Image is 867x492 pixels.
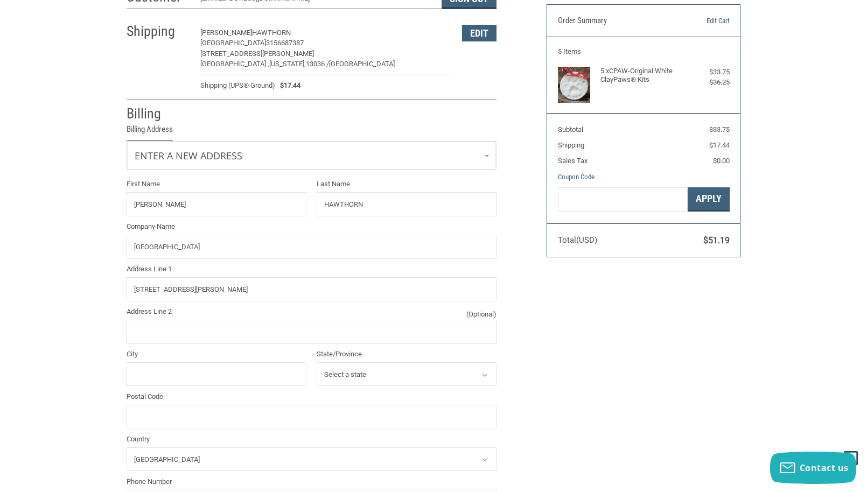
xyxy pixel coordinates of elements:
[317,179,497,189] label: Last Name
[687,77,730,88] div: $36.25
[127,349,306,360] label: City
[135,149,242,162] span: Enter a new address
[127,123,173,141] legend: Billing Address
[709,125,730,133] span: $33.75
[558,187,688,212] input: Gift Certificate or Coupon Code
[558,47,730,56] h3: 5 Items
[127,142,496,170] a: Enter or select a different address
[709,141,730,149] span: $17.44
[329,60,395,68] span: [GEOGRAPHIC_DATA]
[127,476,497,487] label: Phone Number
[127,391,497,402] label: Postal Code
[800,462,849,474] span: Contact us
[200,39,266,47] span: [GEOGRAPHIC_DATA]
[462,25,497,41] button: Edit
[252,29,291,37] span: Hawthorn
[558,125,583,133] span: Subtotal
[127,221,497,232] label: Company Name
[275,80,301,91] span: $17.44
[317,349,497,360] label: State/Province
[713,157,730,165] span: $0.00
[127,306,497,317] label: Address Line 2
[127,434,497,445] label: Country
[200,60,269,68] span: [GEOGRAPHIC_DATA] ,
[200,50,314,58] span: [STREET_ADDRESS][PERSON_NAME]
[558,173,595,181] a: Coupon Code
[558,157,588,165] span: Sales Tax
[127,105,190,123] h2: Billing
[674,16,729,26] a: Edit Cart
[687,67,730,78] div: $33.75
[306,60,329,68] span: 13036 /
[600,67,684,85] h4: 5 x CPAW-Original White ClayPaws® Kits
[127,23,190,40] h2: Shipping
[558,235,597,245] span: Total (USD)
[266,39,304,47] span: 3156687387
[127,264,497,275] label: Address Line 1
[200,29,252,37] span: [PERSON_NAME]
[558,141,584,149] span: Shipping
[558,16,675,26] h3: Order Summary
[688,187,730,212] button: Apply
[466,309,497,320] small: (Optional)
[703,235,730,245] span: $51.19
[127,179,306,189] label: First Name
[770,452,856,484] button: Contact us
[200,80,275,91] span: Shipping (UPS® Ground)
[269,60,306,68] span: [US_STATE],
